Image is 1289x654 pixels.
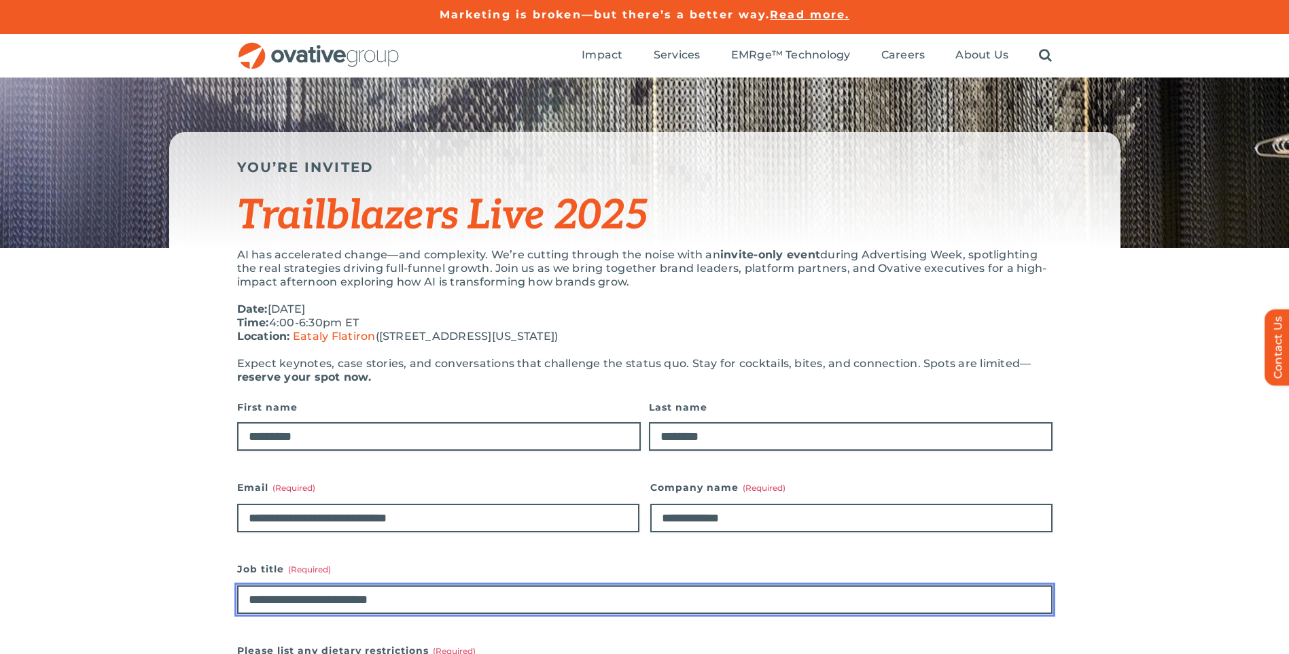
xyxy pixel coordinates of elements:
span: Careers [881,48,925,62]
label: First name [237,398,641,417]
label: Job title [237,560,1053,579]
label: Company name [650,478,1053,497]
span: Trailblazers Live 2025 [237,192,648,241]
nav: Menu [582,34,1052,78]
span: About Us [955,48,1008,62]
a: Read more. [770,8,849,21]
strong: Time: [237,316,269,329]
p: Expect keynotes, case stories, and conversations that challenge the status quo. Stay for cocktail... [237,357,1053,384]
span: Services [654,48,701,62]
h5: YOU’RE INVITED [237,159,1053,175]
a: Careers [881,48,925,63]
label: Email [237,478,639,497]
span: (Required) [743,483,785,493]
p: AI has accelerated change—and complexity. We’re cutting through the noise with an during Advertis... [237,248,1053,289]
a: OG_Full_horizontal_RGB [237,41,400,54]
strong: Date: [237,303,268,315]
a: Services [654,48,701,63]
a: Search [1039,48,1052,63]
a: Marketing is broken—but there’s a better way. [440,8,771,21]
label: Last name [649,398,1053,417]
strong: Location: [237,330,290,343]
a: Eataly Flatiron [293,330,376,343]
a: EMRge™ Technology [731,48,851,63]
span: Impact [582,48,622,62]
span: EMRge™ Technology [731,48,851,62]
span: (Required) [288,564,331,574]
strong: reserve your spot now. [237,371,371,383]
a: About Us [955,48,1008,63]
a: Impact [582,48,622,63]
strong: invite-only event [720,248,820,261]
span: (Required) [272,483,315,493]
p: [DATE] 4:00-6:30pm ET ([STREET_ADDRESS][US_STATE]) [237,303,1053,343]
